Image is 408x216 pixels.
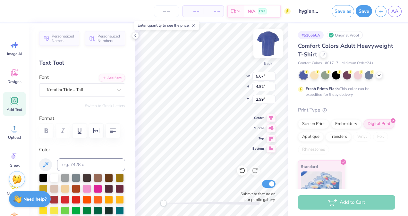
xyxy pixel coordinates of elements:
[7,51,22,56] span: Image AI
[301,171,342,204] img: Standard
[252,126,264,131] span: Middle
[57,158,125,171] input: e.g. 7428 c
[298,42,393,58] span: Comfort Colors Adult Heavyweight T-Shirt
[23,196,47,202] strong: Need help?
[8,135,21,140] span: Upload
[363,119,395,129] div: Digital Print
[39,31,79,46] button: Personalized Names
[237,191,276,203] label: Submit to feature on our public gallery.
[332,5,354,17] button: Save as
[10,163,20,168] span: Greek
[255,31,281,56] img: Back
[298,31,324,39] div: # 516666A
[85,103,125,108] button: Switch to Greek Letters
[298,61,322,66] span: Comfort Colors
[39,115,125,122] label: Format
[252,136,264,141] span: Top
[259,9,265,13] span: Free
[39,74,49,81] label: Font
[325,61,338,66] span: # C1717
[85,31,125,46] button: Personalized Numbers
[298,145,329,154] div: Rhinestones
[388,6,402,17] a: AA
[7,107,22,112] span: Add Text
[7,79,21,84] span: Designs
[39,146,125,154] label: Color
[252,146,264,151] span: Bottom
[391,8,398,15] span: AA
[356,5,372,17] button: Save
[331,119,361,129] div: Embroidery
[301,163,318,170] span: Standard
[298,132,324,142] div: Applique
[294,5,325,18] input: Untitled Design
[99,74,125,82] button: Add Font
[252,115,264,120] span: Center
[248,8,255,15] span: N/A
[306,86,385,97] div: This color can be expedited for 5 day delivery.
[353,132,371,142] div: Vinyl
[160,200,167,206] div: Accessibility label
[373,132,388,142] div: Foil
[298,119,329,129] div: Screen Print
[264,61,272,66] div: Back
[134,21,199,30] div: Enter quantity to see the price.
[39,59,125,67] div: Text Tool
[327,31,363,39] div: Original Proof
[207,8,220,15] span: – –
[306,86,340,91] strong: Fresh Prints Flash:
[186,8,199,15] span: – –
[154,5,179,17] input: – –
[52,34,75,43] span: Personalized Names
[98,34,121,43] span: Personalized Numbers
[326,132,351,142] div: Transfers
[298,106,395,114] div: Print Type
[342,61,374,66] span: Minimum Order: 24 +
[4,191,25,201] span: Clipart & logos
